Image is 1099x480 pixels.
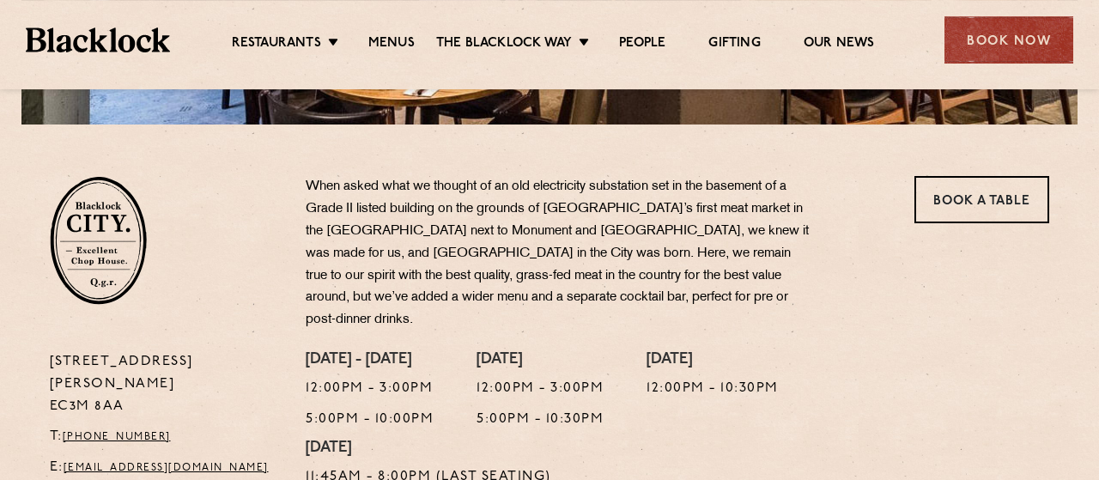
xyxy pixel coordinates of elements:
[619,35,665,54] a: People
[477,351,604,370] h4: [DATE]
[477,409,604,431] p: 5:00pm - 10:30pm
[914,176,1049,223] a: Book a Table
[306,440,551,459] h4: [DATE]
[647,378,779,400] p: 12:00pm - 10:30pm
[708,35,760,54] a: Gifting
[306,409,434,431] p: 5:00pm - 10:00pm
[306,176,812,331] p: When asked what we thought of an old electricity substation set in the basement of a Grade II lis...
[50,176,147,305] img: City-stamp-default.svg
[306,351,434,370] h4: [DATE] - [DATE]
[306,378,434,400] p: 12:00pm - 3:00pm
[804,35,875,54] a: Our News
[63,432,171,442] a: [PHONE_NUMBER]
[50,426,281,448] p: T:
[50,351,281,418] p: [STREET_ADDRESS][PERSON_NAME] EC3M 8AA
[64,463,269,473] a: [EMAIL_ADDRESS][DOMAIN_NAME]
[50,457,281,479] p: E:
[368,35,415,54] a: Menus
[232,35,321,54] a: Restaurants
[647,351,779,370] h4: [DATE]
[26,27,170,52] img: BL_Textured_Logo-footer-cropped.svg
[944,16,1073,64] div: Book Now
[477,378,604,400] p: 12:00pm - 3:00pm
[436,35,572,54] a: The Blacklock Way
